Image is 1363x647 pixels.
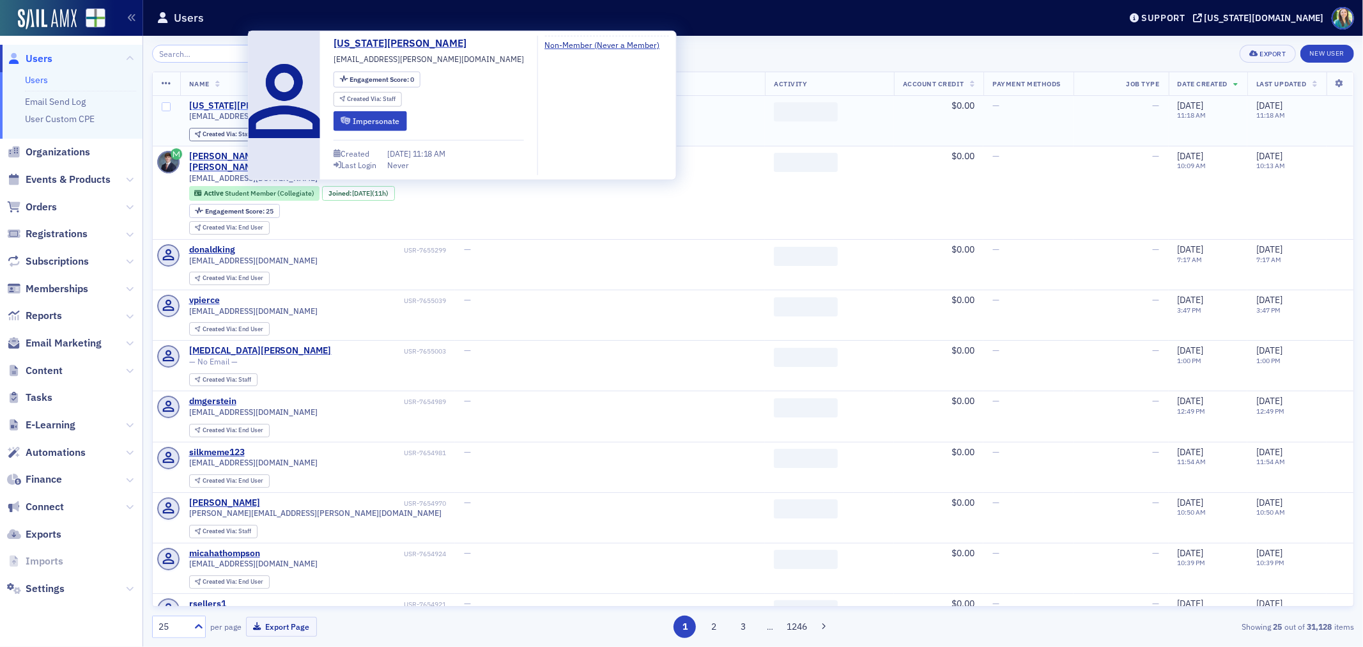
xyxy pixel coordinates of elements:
span: [DATE] [1256,294,1282,306]
span: — [992,598,999,609]
strong: 31,128 [1305,621,1334,632]
span: — [1153,598,1160,609]
div: Staff [203,528,251,535]
span: — [992,395,999,407]
div: End User [203,326,263,333]
span: [DATE] [1178,345,1204,356]
span: Created Via : [203,375,238,384]
span: — No Email — [189,357,238,366]
span: — [464,395,471,407]
div: Support [1141,12,1185,24]
span: — [992,497,999,508]
span: Content [26,364,63,378]
span: — [1153,100,1160,111]
span: — [1153,150,1160,162]
time: 10:39 PM [1178,558,1206,567]
span: — [992,244,999,255]
div: Created Via: End User [189,322,270,336]
a: Registrations [7,227,88,241]
span: Registrations [26,227,88,241]
button: 1246 [785,616,808,638]
a: E-Learning [7,418,75,432]
a: rsellers1 [189,598,226,610]
div: [PERSON_NAME] [189,497,260,509]
span: Orders [26,200,57,214]
div: Created Via: End User [189,424,270,437]
div: silkmeme123 [189,447,245,458]
a: vpierce [189,295,220,306]
img: SailAMX [18,9,77,29]
div: [MEDICAL_DATA][PERSON_NAME] [189,345,332,357]
button: 3 [732,616,754,638]
div: USR-7655003 [334,347,446,355]
div: [US_STATE][PERSON_NAME] [189,100,308,112]
span: [DATE] [1178,446,1204,458]
button: 1 [674,616,696,638]
div: Engagement Score: 25 [189,204,280,218]
span: Created Via : [203,426,238,434]
a: Subscriptions [7,254,89,269]
span: Engagement Score : [205,207,266,215]
time: 11:18 AM [1256,111,1285,120]
span: [DATE] [1256,345,1282,356]
span: [EMAIL_ADDRESS][DOMAIN_NAME] [189,306,318,316]
span: ‌ [774,499,838,518]
span: Created Via : [203,130,238,138]
div: USR-7654970 [262,499,446,508]
span: Email Marketing [26,336,102,350]
time: 3:47 PM [1178,306,1202,315]
div: dmgerstein [189,396,236,407]
span: [DATE] [1178,598,1204,609]
a: Finance [7,472,62,487]
span: Created Via : [203,577,238,586]
strong: 25 [1271,621,1284,632]
span: — [992,345,999,356]
span: — [992,547,999,559]
div: Created Via: End User [189,272,270,285]
time: 3:47 PM [1256,306,1281,315]
time: 10:50 AM [1178,508,1206,517]
div: End User [203,275,263,282]
div: Last Login [341,162,376,169]
span: Engagement Score : [350,75,410,84]
div: 25 [205,208,273,215]
span: [PERSON_NAME][EMAIL_ADDRESS][PERSON_NAME][DOMAIN_NAME] [189,508,442,518]
span: [DATE] [1178,497,1204,508]
span: [EMAIL_ADDRESS][DOMAIN_NAME] [189,407,318,417]
span: — [1153,395,1160,407]
span: — [1153,497,1160,508]
span: $0.00 [951,150,974,162]
span: Student Member (Collegiate) [225,189,314,198]
span: [DATE] [1256,100,1282,111]
a: [US_STATE][PERSON_NAME] [334,36,476,51]
span: — [464,497,471,508]
div: Never [387,159,409,171]
button: Export [1240,45,1295,63]
a: Organizations [7,145,90,159]
span: ‌ [774,449,838,468]
span: [DATE] [1256,446,1282,458]
span: $0.00 [951,547,974,559]
span: [DATE] [1178,547,1204,559]
span: [DATE] [1256,497,1282,508]
span: [DATE] [1178,100,1204,111]
span: $0.00 [951,598,974,609]
button: [US_STATE][DOMAIN_NAME] [1193,13,1328,22]
span: ‌ [774,247,838,266]
span: Last Updated [1256,79,1306,88]
span: Settings [26,582,65,596]
a: [PERSON_NAME] "[PERSON_NAME]" [PERSON_NAME] [189,151,402,173]
span: [EMAIL_ADDRESS][DOMAIN_NAME] [189,458,318,467]
time: 1:00 PM [1178,356,1202,365]
span: [DATE] [1178,150,1204,162]
span: — [464,446,471,458]
span: $0.00 [951,497,974,508]
div: End User [203,427,263,434]
span: — [1153,446,1160,458]
span: — [992,294,999,306]
div: Staff [347,96,396,103]
span: $0.00 [951,345,974,356]
div: Active: Active: Student Member (Collegiate) [189,186,320,200]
